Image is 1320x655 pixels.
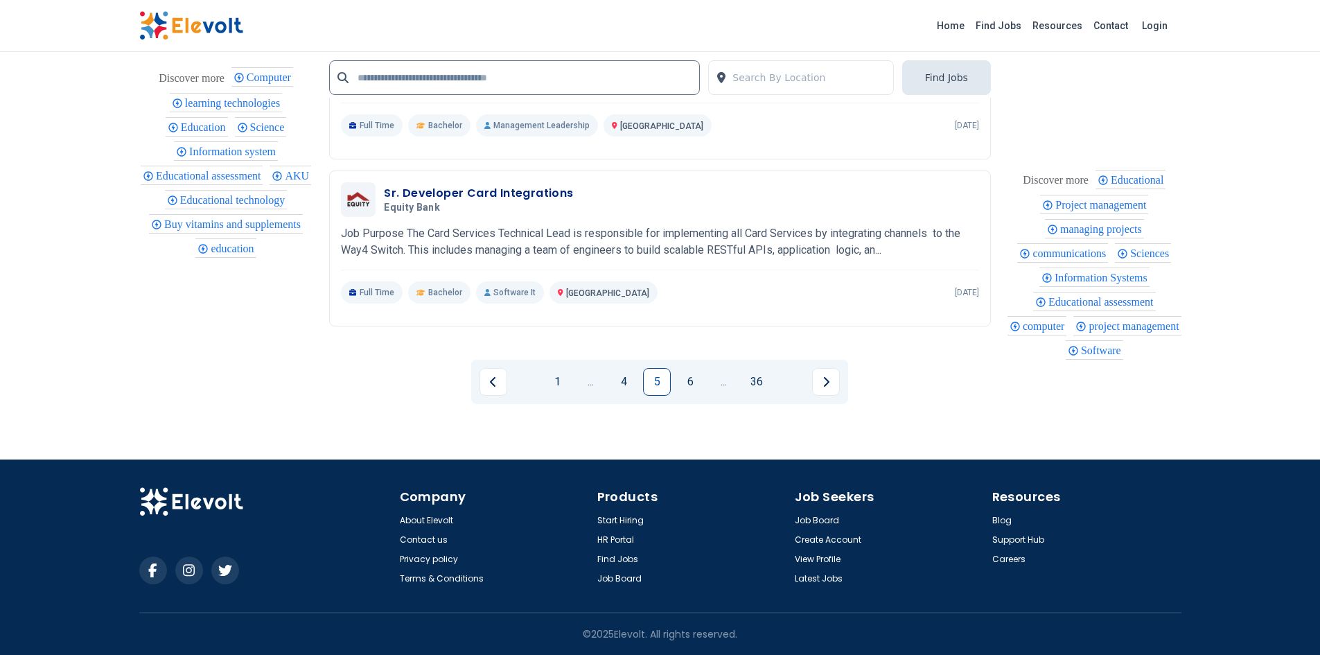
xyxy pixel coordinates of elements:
[597,515,644,526] a: Start Hiring
[1023,171,1089,190] div: These are topics related to the article that might interest you
[795,487,984,507] h4: Job Seekers
[597,554,638,565] a: Find Jobs
[384,185,573,202] h3: Sr. Developer Card Integrations
[992,515,1012,526] a: Blog
[1130,247,1173,259] span: Sciences
[341,182,979,304] a: Equity BankSr. Developer Card IntegrationsEquity BankJob Purpose The Card Services Technical Lead...
[149,214,303,234] div: Buy vitamins and supplements
[400,534,448,545] a: Contact us
[955,287,979,298] p: [DATE]
[710,368,737,396] a: Jump forward
[795,515,839,526] a: Job Board
[812,368,840,396] a: Next page
[543,368,571,396] a: Page 1
[428,120,462,131] span: Bachelor
[185,97,284,109] span: learning technologies
[164,218,305,230] span: Buy vitamins and supplements
[476,114,598,137] p: Management Leadership
[1032,247,1110,259] span: communications
[620,121,703,131] span: [GEOGRAPHIC_DATA]
[166,117,228,137] div: Education
[955,120,979,131] p: [DATE]
[1134,12,1176,40] a: Login
[141,166,263,185] div: Educational assessment
[1055,199,1150,211] span: Project management
[1033,292,1156,311] div: Educational assessment
[1081,344,1125,356] span: Software
[992,534,1044,545] a: Support Hub
[139,487,243,516] img: Elevolt
[795,554,841,565] a: View Profile
[597,573,642,584] a: Job Board
[1045,219,1144,238] div: managing projects
[341,225,979,259] p: Job Purpose The Card Services Technical Lead is responsible for implementing all Card Services by...
[1060,223,1146,235] span: managing projects
[1039,268,1150,287] div: Information Systems
[250,121,289,133] span: Science
[159,69,225,88] div: These are topics related to the article that might interest you
[400,573,484,584] a: Terms & Conditions
[180,194,290,206] span: Educational technology
[1073,316,1181,335] div: project management
[247,71,295,83] span: Computer
[139,11,243,40] img: Elevolt
[902,60,991,95] button: Find Jobs
[597,487,786,507] h4: Products
[643,368,671,396] a: Page 5 is your current page
[341,114,403,137] p: Full Time
[992,554,1026,565] a: Careers
[400,515,453,526] a: About Elevolt
[1111,174,1168,186] span: Educational
[992,487,1181,507] h4: Resources
[479,368,840,396] ul: Pagination
[1017,243,1108,263] div: communications
[970,15,1027,37] a: Find Jobs
[931,15,970,37] a: Home
[170,93,282,112] div: learning technologies
[1055,272,1152,283] span: Information Systems
[156,170,265,182] span: Educational assessment
[1095,170,1165,189] div: Educational
[1007,316,1066,335] div: computer
[1040,195,1148,214] div: Project management
[476,281,544,304] p: Software It
[1023,320,1068,332] span: computer
[1048,296,1158,308] span: Educational assessment
[211,243,258,254] span: education
[165,190,288,209] div: Educational technology
[1066,340,1123,360] div: Software
[344,190,372,209] img: Equity Bank
[1089,320,1183,332] span: project management
[400,487,589,507] h4: Company
[174,141,278,161] div: Information system
[676,368,704,396] a: Page 6
[341,281,403,304] p: Full Time
[384,202,440,214] span: Equity Bank
[479,368,507,396] a: Previous page
[795,573,843,584] a: Latest Jobs
[1115,243,1171,263] div: Sciences
[795,534,861,545] a: Create Account
[400,554,458,565] a: Privacy policy
[270,166,311,185] div: AKU
[195,238,256,258] div: education
[610,368,637,396] a: Page 4
[597,534,634,545] a: HR Portal
[285,170,313,182] span: AKU
[428,287,462,298] span: Bachelor
[577,368,604,396] a: Jump backward
[189,146,280,157] span: Information system
[1027,15,1088,37] a: Resources
[231,67,293,87] div: Computer
[1088,15,1134,37] a: Contact
[566,288,649,298] span: [GEOGRAPHIC_DATA]
[1251,588,1320,655] iframe: Chat Widget
[235,117,287,137] div: Science
[583,627,737,641] p: © 2025 Elevolt. All rights reserved.
[743,368,771,396] a: Page 36
[181,121,230,133] span: Education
